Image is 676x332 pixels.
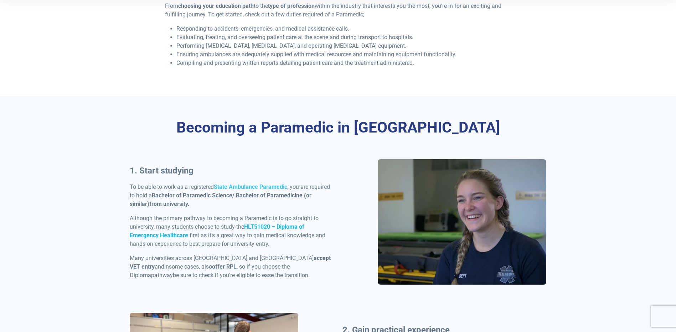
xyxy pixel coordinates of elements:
[149,201,190,207] strong: from university.
[214,183,287,190] a: State Ambulance Paramedic
[212,263,237,270] span: offer RPL
[268,2,315,9] strong: type of profession
[130,263,290,279] span: , so if you choose the Diploma
[130,255,331,270] span: accept VET entry
[151,272,173,279] span: pathway
[130,166,193,176] strong: 1. Start studying
[176,25,511,33] li: Responding to accidents, emergencies, and medical assistance calls.
[176,42,511,50] li: Performing [MEDICAL_DATA], [MEDICAL_DATA], and operating [MEDICAL_DATA] equipment.
[130,183,334,208] p: To be able to work as a registered , you are required to hold a
[176,50,511,59] li: Ensuring ambulances are adequately supplied with medical resources and maintaining equipment func...
[164,263,169,270] span: in
[176,33,511,42] li: Evaluating, treating, and overseeing patient care at the scene and during transport to hospitals.
[130,223,304,239] a: HLT51020 – Diploma of Emergency Healthcare
[155,263,164,270] span: and
[130,255,314,261] span: Many universities across [GEOGRAPHIC_DATA] and [GEOGRAPHIC_DATA]
[178,2,254,9] strong: choosing your education path
[165,2,511,19] p: From to the within the industry that interests you the most, you’re in for an exciting and fulfil...
[130,119,547,137] h2: Becoming a Paramedic in [GEOGRAPHIC_DATA]
[169,263,212,270] span: some cases, also
[176,59,511,67] li: Compiling and presenting written reports detailing patient care and the treatment administered.
[130,192,311,207] strong: Bachelor of Paramedic Science/ Bachelor of Paramedicine (or similar)
[130,214,334,248] p: Although the primary pathway to becoming a Paramedic is to go straight to university, many studen...
[173,272,310,279] span: be sure to check if you’re eligible to ease the transition.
